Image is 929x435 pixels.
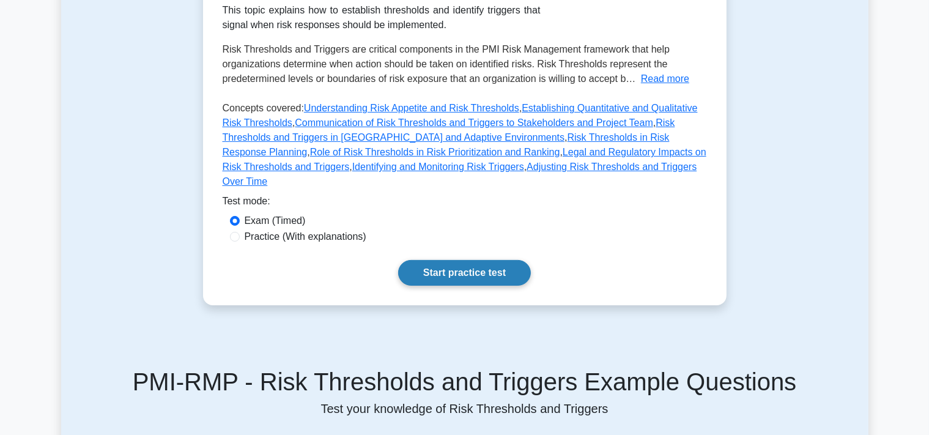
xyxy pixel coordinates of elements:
a: Risk Thresholds and Triggers in [GEOGRAPHIC_DATA] and Adaptive Environments [223,117,675,143]
h5: PMI-RMP - Risk Thresholds and Triggers Example Questions [76,367,854,396]
a: Start practice test [398,260,531,286]
p: Test your knowledge of Risk Thresholds and Triggers [76,401,854,416]
div: This topic explains how to establish thresholds and identify triggers that signal when risk respo... [223,3,541,32]
a: Identifying and Monitoring Risk Triggers [352,162,524,172]
a: Role of Risk Thresholds in Risk Prioritization and Ranking [310,147,560,157]
button: Read more [641,72,689,86]
a: Understanding Risk Appetite and Risk Thresholds [304,103,519,113]
a: Communication of Risk Thresholds and Triggers to Stakeholders and Project Team [295,117,653,128]
p: Concepts covered: , , , , , , , , [223,101,707,194]
label: Practice (With explanations) [245,229,366,244]
a: Risk Thresholds in Risk Response Planning [223,132,670,157]
div: Test mode: [223,194,707,214]
label: Exam (Timed) [245,214,306,228]
span: Risk Thresholds and Triggers are critical components in the PMI Risk Management framework that he... [223,44,670,84]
